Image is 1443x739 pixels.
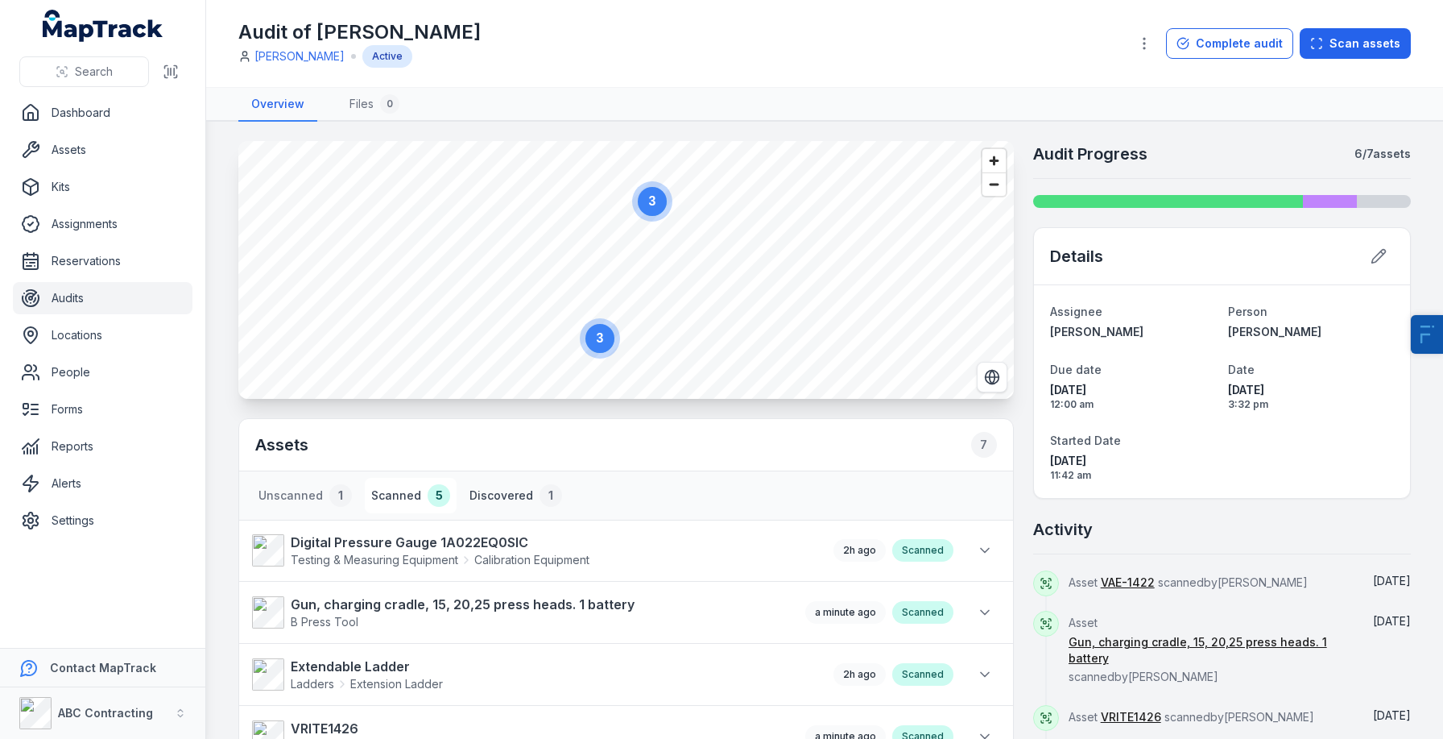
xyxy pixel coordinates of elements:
span: Asset scanned by [PERSON_NAME] [1069,616,1350,683]
h1: Audit of [PERSON_NAME] [238,19,481,45]
div: 1 [329,484,352,507]
strong: 6 / 7 assets [1354,146,1411,162]
span: Asset scanned by [PERSON_NAME] [1069,710,1314,724]
span: [DATE] [1050,382,1216,398]
time: 12/09/2025, 12:00:00 am [1050,382,1216,411]
h2: Assets [255,432,997,458]
span: 12:00 am [1050,398,1216,411]
strong: Contact MapTrack [50,661,156,675]
a: Reservations [13,245,192,277]
time: 10/09/2025, 1:36:28 pm [1373,708,1411,722]
h2: Details [1050,245,1103,268]
strong: Gun, charging cradle, 15, 20,25 press heads. 1 battery [291,595,635,614]
span: Asset scanned by [PERSON_NAME] [1069,575,1308,589]
span: [DATE] [1373,614,1411,628]
div: 1 [540,484,562,507]
div: 5 [428,484,450,507]
button: Discovered1 [463,478,569,513]
button: Scanned5 [365,478,457,513]
a: Assignments [13,208,192,240]
span: Calibration Equipment [474,552,589,568]
time: 10/09/2025, 11:42:50 am [843,668,876,680]
button: Search [19,56,149,87]
span: 2h ago [843,544,876,556]
span: Person [1228,305,1267,318]
h2: Activity [1033,518,1093,541]
text: 3 [597,331,604,345]
a: Gun, charging cradle, 15, 20,25 press heads. 1 batteryB Press Tool [252,595,789,630]
a: Kits [13,171,192,203]
a: [PERSON_NAME] [1050,324,1216,340]
a: Overview [238,88,317,122]
button: Scan assets [1300,28,1411,59]
span: 3:32 pm [1228,398,1394,411]
a: Extendable LadderLaddersExtension Ladder [252,657,817,692]
button: Complete audit [1166,28,1293,59]
span: Extension Ladder [350,676,443,692]
div: Scanned [892,601,953,624]
time: 10/09/2025, 1:36:39 pm [1373,574,1411,587]
div: Scanned [892,539,953,562]
a: VAE-1422 [1101,575,1155,591]
text: 3 [649,194,656,208]
strong: ABC Contracting [58,706,153,720]
a: Digital Pressure Gauge 1A022EQ0SICTesting & Measuring EquipmentCalibration Equipment [252,533,817,568]
a: Assets [13,134,192,166]
span: [DATE] [1050,453,1216,469]
span: 2h ago [843,668,876,680]
span: a minute ago [815,606,876,618]
button: Unscanned1 [252,478,358,513]
div: Scanned [892,663,953,686]
a: Alerts [13,467,192,500]
span: Date [1228,363,1255,376]
a: Gun, charging cradle, 15, 20,25 press heads. 1 battery [1069,634,1350,666]
button: Switch to Satellite View [977,362,1007,392]
time: 10/09/2025, 1:36:33 pm [815,606,876,618]
canvas: Map [238,141,1014,399]
a: Reports [13,430,192,463]
time: 02/09/2025, 3:32:33 pm [1228,382,1394,411]
a: Audits [13,282,192,314]
span: [DATE] [1373,574,1411,587]
time: 10/09/2025, 11:42:41 am [843,544,876,556]
a: [PERSON_NAME] [254,48,345,64]
span: Search [75,64,113,80]
time: 10/09/2025, 11:42:27 am [1050,453,1216,482]
span: Assignee [1050,305,1102,318]
a: People [13,356,192,388]
div: Active [362,45,412,68]
span: [DATE] [1228,382,1394,398]
strong: Digital Pressure Gauge 1A022EQ0SIC [291,533,589,552]
div: 0 [380,94,399,114]
a: Settings [13,504,192,537]
div: 7 [971,432,997,458]
a: Locations [13,319,192,351]
span: 11:42 am [1050,469,1216,482]
button: Zoom in [982,149,1006,172]
span: Started Date [1050,434,1121,447]
a: MapTrack [43,10,163,42]
span: Due date [1050,363,1102,376]
button: Zoom out [982,172,1006,196]
span: [DATE] [1373,708,1411,722]
span: B Press Tool [291,615,358,629]
a: VRITE1426 [1101,709,1161,725]
h2: Audit Progress [1033,143,1147,165]
span: Testing & Measuring Equipment [291,552,458,568]
a: [PERSON_NAME] [1228,324,1394,340]
strong: VRITE1426 [291,719,402,738]
strong: Extendable Ladder [291,657,443,676]
span: Ladders [291,676,334,692]
a: Dashboard [13,97,192,129]
a: Files0 [337,88,412,122]
a: Forms [13,393,192,426]
time: 10/09/2025, 1:36:32 pm [1373,614,1411,628]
